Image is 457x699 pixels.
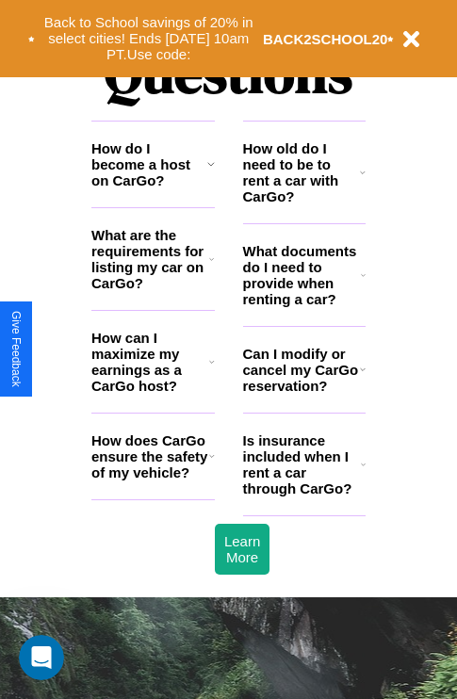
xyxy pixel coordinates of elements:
b: BACK2SCHOOL20 [263,31,388,47]
h3: How old do I need to be to rent a car with CarGo? [243,140,361,204]
h3: Is insurance included when I rent a car through CarGo? [243,432,361,496]
h3: How does CarGo ensure the safety of my vehicle? [91,432,209,480]
h3: How can I maximize my earnings as a CarGo host? [91,330,209,394]
h3: How do I become a host on CarGo? [91,140,207,188]
h3: What documents do I need to provide when renting a car? [243,243,362,307]
button: Back to School savings of 20% in select cities! Ends [DATE] 10am PT.Use code: [35,9,263,68]
h3: What are the requirements for listing my car on CarGo? [91,227,209,291]
button: Learn More [215,524,269,575]
h3: Can I modify or cancel my CarGo reservation? [243,346,360,394]
div: Give Feedback [9,311,23,387]
iframe: Intercom live chat [19,635,64,680]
